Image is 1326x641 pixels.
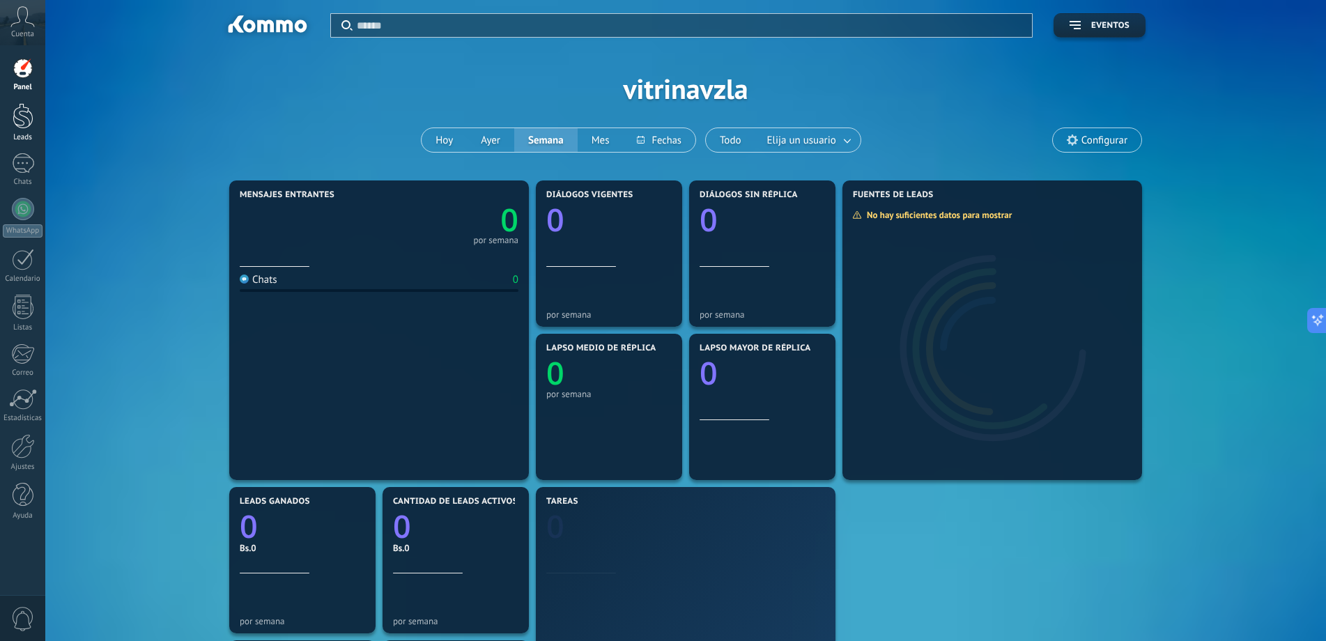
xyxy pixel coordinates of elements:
div: Correo [3,369,43,378]
div: 0 [513,273,518,286]
text: 0 [500,199,518,241]
button: Ayer [467,128,514,152]
button: Elija un usuario [755,128,861,152]
text: 0 [700,352,718,394]
text: 0 [700,199,718,241]
span: Eventos [1091,21,1130,31]
a: 0 [393,505,518,548]
span: Cuenta [11,30,34,39]
div: Ayuda [3,511,43,520]
div: Estadísticas [3,414,43,423]
div: por semana [546,309,672,320]
button: Todo [706,128,755,152]
span: Leads ganados [240,497,310,507]
a: 0 [240,505,365,548]
span: Lapso medio de réplica [546,343,656,353]
div: Ajustes [3,463,43,472]
span: Lapso mayor de réplica [700,343,810,353]
span: Diálogos sin réplica [700,190,798,200]
div: Bs.0 [393,542,518,554]
div: por semana [700,309,825,320]
a: 0 [379,199,518,241]
div: Listas [3,323,43,332]
div: WhatsApp [3,224,43,238]
button: Semana [514,128,578,152]
div: Bs.0 [240,542,365,554]
span: Cantidad de leads activos [393,497,518,507]
div: por semana [473,237,518,244]
div: Chats [240,273,277,286]
div: por semana [546,389,672,399]
span: Mensajes entrantes [240,190,334,200]
span: Diálogos vigentes [546,190,633,200]
img: Chats [240,275,249,284]
span: Tareas [546,497,578,507]
span: Configurar [1081,134,1127,146]
span: Fuentes de leads [853,190,934,200]
div: por semana [240,616,365,626]
text: 0 [240,505,258,548]
text: 0 [393,505,411,548]
div: Panel [3,83,43,92]
text: 0 [546,199,564,241]
text: 0 [546,352,564,394]
div: Chats [3,178,43,187]
div: Calendario [3,275,43,284]
button: Hoy [422,128,467,152]
button: Mes [578,128,624,152]
button: Fechas [623,128,695,152]
a: 0 [546,505,825,548]
div: Leads [3,133,43,142]
button: Eventos [1054,13,1146,38]
span: Elija un usuario [764,131,839,150]
div: por semana [393,616,518,626]
div: No hay suficientes datos para mostrar [852,209,1022,221]
text: 0 [546,505,564,548]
